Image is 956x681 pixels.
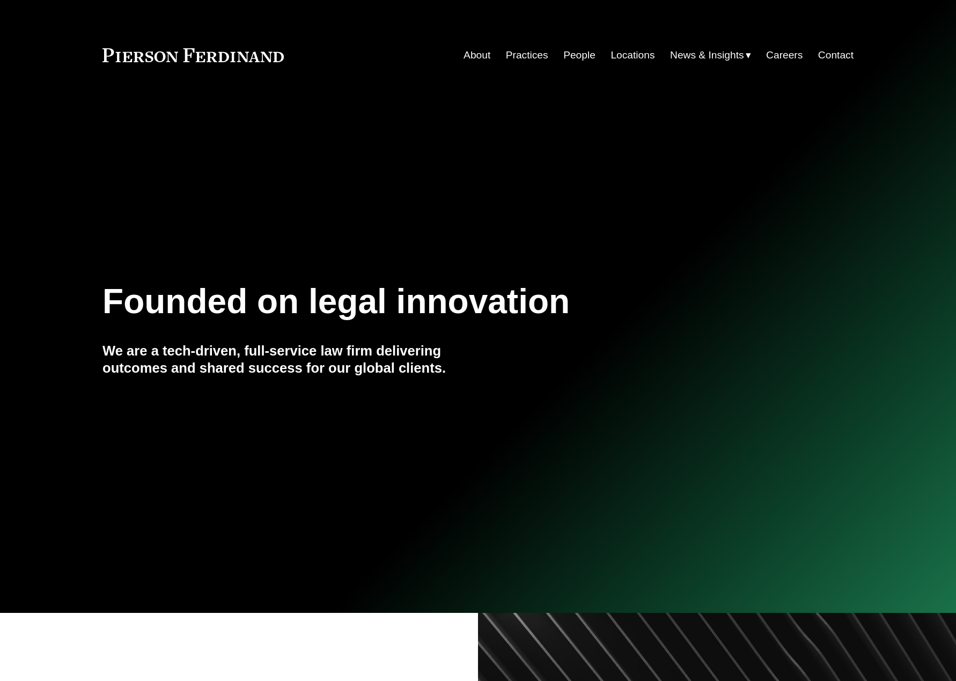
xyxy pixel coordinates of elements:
a: People [563,45,595,65]
a: Locations [611,45,655,65]
a: Practices [506,45,548,65]
a: Contact [818,45,854,65]
span: News & Insights [670,46,744,65]
h4: We are a tech-driven, full-service law firm delivering outcomes and shared success for our global... [102,342,478,377]
a: Careers [766,45,803,65]
h1: Founded on legal innovation [102,282,729,321]
a: folder dropdown [670,45,751,65]
a: About [464,45,490,65]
